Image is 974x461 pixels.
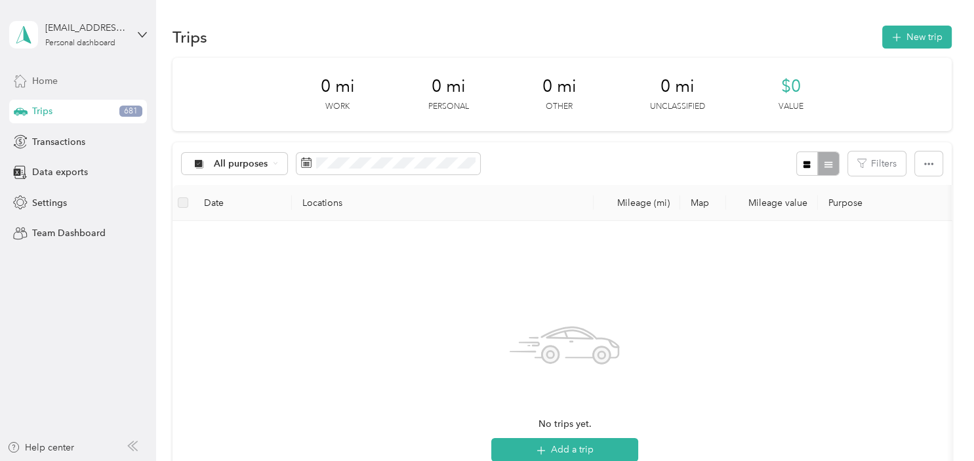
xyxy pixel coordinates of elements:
th: Mileage (mi) [594,185,680,221]
h1: Trips [172,30,207,44]
p: Unclassified [650,101,705,113]
div: [EMAIL_ADDRESS][DOMAIN_NAME] [45,21,127,35]
span: Trips [32,104,52,118]
p: Personal [428,101,469,113]
span: Team Dashboard [32,226,106,240]
span: 0 mi [432,76,466,97]
iframe: Everlance-gr Chat Button Frame [901,388,974,461]
th: Date [193,185,292,221]
button: Filters [848,151,906,176]
div: Personal dashboard [45,39,115,47]
p: Other [546,101,573,113]
p: Value [779,101,803,113]
th: Mileage value [726,185,818,221]
span: $0 [781,76,801,97]
span: 0 mi [321,76,355,97]
th: Locations [292,185,594,221]
span: All purposes [214,159,268,169]
span: Settings [32,196,67,210]
p: Work [325,101,350,113]
span: 0 mi [542,76,577,97]
span: 0 mi [660,76,695,97]
span: Transactions [32,135,85,149]
button: Help center [7,441,74,454]
button: New trip [882,26,952,49]
span: No trips yet. [538,417,592,431]
span: 681 [119,106,142,117]
span: Home [32,74,58,88]
span: Data exports [32,165,88,179]
th: Map [680,185,726,221]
